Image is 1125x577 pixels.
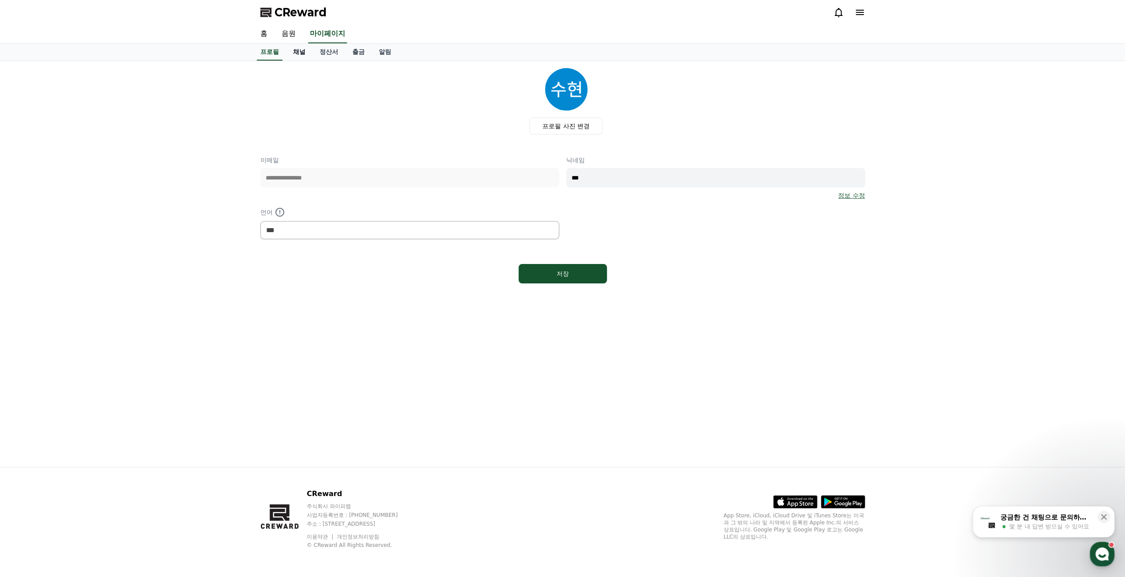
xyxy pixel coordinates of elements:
[566,156,865,164] p: 닉네임
[114,280,170,302] a: 설정
[519,264,607,283] button: 저장
[260,5,327,19] a: CReward
[81,294,92,301] span: 대화
[337,534,379,540] a: 개인정보처리방침
[307,520,415,527] p: 주소 : [STREET_ADDRESS]
[545,68,587,111] img: profile_image
[275,5,327,19] span: CReward
[28,294,33,301] span: 홈
[260,207,559,218] p: 언어
[724,512,865,540] p: App Store, iCloud, iCloud Drive 및 iTunes Store는 미국과 그 밖의 나라 및 지역에서 등록된 Apple Inc.의 서비스 상표입니다. Goo...
[260,156,559,164] p: 이메일
[307,503,415,510] p: 주식회사 와이피랩
[313,44,345,61] a: 정산서
[345,44,372,61] a: 출금
[536,269,589,278] div: 저장
[838,191,865,200] a: 정보 수정
[137,294,147,301] span: 설정
[307,542,415,549] p: © CReward All Rights Reserved.
[257,44,282,61] a: 프로필
[3,280,58,302] a: 홈
[307,489,415,499] p: CReward
[372,44,398,61] a: 알림
[308,25,347,43] a: 마이페이지
[530,118,603,134] label: 프로필 사진 변경
[286,44,313,61] a: 채널
[307,534,335,540] a: 이용약관
[275,25,303,43] a: 음원
[58,280,114,302] a: 대화
[307,512,415,519] p: 사업자등록번호 : [PHONE_NUMBER]
[253,25,275,43] a: 홈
